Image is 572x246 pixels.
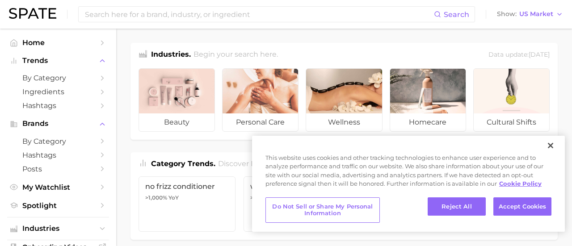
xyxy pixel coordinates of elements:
span: Brands [22,120,94,128]
span: warrior cut [250,182,334,191]
a: More information about your privacy, opens in a new tab [499,180,542,187]
input: Search here for a brand, industry, or ingredient [84,7,434,22]
span: Trends [22,57,94,65]
span: Posts [22,165,94,173]
span: homecare [390,113,466,131]
span: personal care [223,113,298,131]
span: by Category [22,137,94,146]
a: Spotlight [7,199,109,213]
button: Trends [7,54,109,67]
div: Privacy [252,136,565,232]
div: This website uses cookies and other tracking technologies to enhance user experience and to analy... [252,154,565,193]
a: warrior cut>1,000% YoY [244,176,341,232]
span: US Market [519,12,553,17]
span: YoY [168,194,179,201]
a: cultural shifts [473,68,550,132]
a: My Watchlist [7,180,109,194]
button: Industries [7,222,109,235]
span: Show [497,12,517,17]
img: SPATE [9,8,56,19]
a: Hashtags [7,148,109,162]
h1: Industries. [151,49,191,61]
span: Hashtags [22,151,94,159]
span: beauty [139,113,214,131]
button: Brands [7,117,109,130]
span: wellness [306,113,382,131]
div: Cookie banner [252,136,565,232]
span: no frizz conditioner [145,182,229,191]
span: Industries [22,225,94,233]
a: homecare [390,68,466,132]
span: Category Trends . [151,159,215,168]
a: by Category [7,134,109,148]
button: Close [541,136,560,155]
a: personal care [222,68,299,132]
span: Discover Early Stage trends in . [218,159,349,168]
button: Accept Cookies [493,197,551,216]
button: Reject All [428,197,486,216]
a: Hashtags [7,99,109,113]
button: Do Not Sell or Share My Personal Information, Opens the preference center dialog [265,197,380,223]
a: no frizz conditioner>1,000% YoY [139,176,236,232]
span: >1,000% [250,194,272,201]
span: Hashtags [22,101,94,110]
a: wellness [306,68,382,132]
button: ShowUS Market [495,8,565,20]
span: >1,000% [145,194,167,201]
span: Search [444,10,469,19]
a: beauty [139,68,215,132]
a: by Category [7,71,109,85]
span: My Watchlist [22,183,94,192]
span: Spotlight [22,201,94,210]
a: Ingredients [7,85,109,99]
span: cultural shifts [474,113,549,131]
h2: Begin your search here. [193,49,278,61]
a: Home [7,36,109,50]
a: Posts [7,162,109,176]
div: Data update: [DATE] [488,49,550,61]
span: by Category [22,74,94,82]
span: Home [22,38,94,47]
span: Ingredients [22,88,94,96]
